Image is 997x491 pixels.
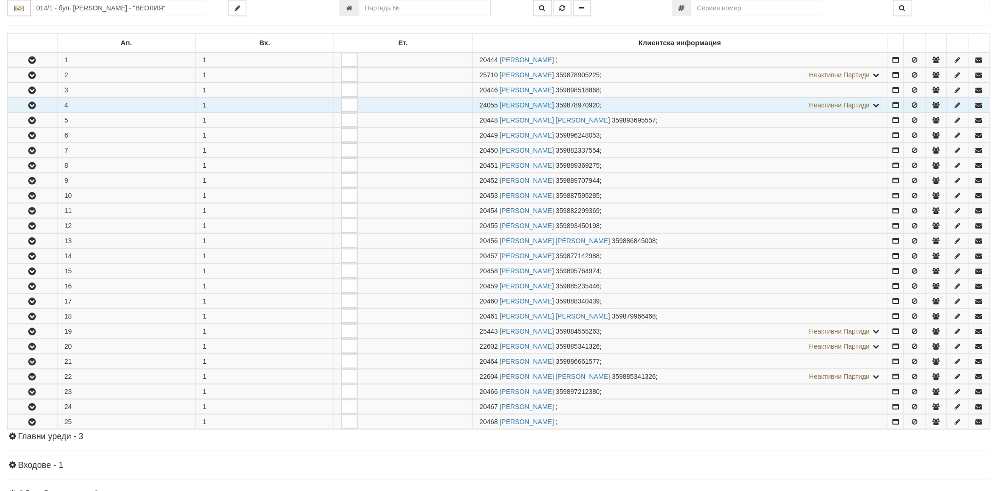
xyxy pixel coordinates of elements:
td: 19 [57,324,196,339]
b: Клиентска информация [638,39,721,47]
span: Партида № [480,222,498,229]
a: [PERSON_NAME] [PERSON_NAME] [500,237,610,245]
td: 1 [196,309,334,324]
a: [PERSON_NAME] [500,131,554,139]
td: ; [472,188,887,203]
a: [PERSON_NAME] [500,403,554,410]
span: Партида № [480,373,498,380]
span: Партида № [480,131,498,139]
a: [PERSON_NAME] [500,86,554,94]
td: Клиентска информация: No sort applied, sorting is disabled [472,34,887,53]
td: ; [472,83,887,98]
h4: Входове - 1 [7,461,990,470]
td: 1 [57,52,196,67]
td: 1 [196,354,334,369]
a: [PERSON_NAME] [500,56,554,64]
td: ; [472,354,887,369]
td: Ет.: No sort applied, sorting is disabled [334,34,473,53]
td: 1 [196,279,334,294]
td: 17 [57,294,196,309]
td: ; [472,400,887,414]
span: Неактивни Партиди [809,373,870,380]
span: Партида № [480,358,498,365]
td: 1 [196,143,334,158]
td: ; [472,264,887,278]
span: 359878970920 [556,101,600,109]
td: 1 [196,83,334,98]
td: 1 [196,400,334,414]
td: 16 [57,279,196,294]
td: ; [472,52,887,67]
span: 359895764974 [556,267,600,275]
td: 2 [57,68,196,82]
td: ; [472,415,887,429]
span: Партида № [480,147,498,154]
span: 359886845008 [612,237,656,245]
td: 18 [57,309,196,324]
a: [PERSON_NAME] [500,418,554,426]
a: [PERSON_NAME] [500,267,554,275]
td: 24 [57,400,196,414]
a: [PERSON_NAME] [500,327,554,335]
td: Вх.: No sort applied, sorting is disabled [196,34,334,53]
td: : No sort applied, sorting is disabled [947,34,968,53]
td: 1 [196,113,334,128]
td: ; [472,219,887,233]
a: [PERSON_NAME] [500,343,554,350]
td: 6 [57,128,196,143]
td: 10 [57,188,196,203]
a: [PERSON_NAME] [500,282,554,290]
span: 359886661577 [556,358,600,365]
td: 12 [57,219,196,233]
td: ; [472,279,887,294]
td: 20 [57,339,196,354]
td: 1 [196,369,334,384]
span: 359887595285 [556,192,600,199]
td: 4 [57,98,196,113]
td: : No sort applied, sorting is disabled [888,34,904,53]
a: [PERSON_NAME] [500,222,554,229]
span: Партида № [480,177,498,184]
a: [PERSON_NAME] [500,388,554,395]
td: ; [472,98,887,113]
td: 1 [196,173,334,188]
td: 1 [196,219,334,233]
td: ; [472,128,887,143]
a: [PERSON_NAME] [PERSON_NAME] [500,116,610,124]
span: Неактивни Партиди [809,343,870,350]
td: : No sort applied, sorting is disabled [968,34,989,53]
a: [PERSON_NAME] [500,71,554,79]
span: 359898518868 [556,86,600,94]
span: 359889369275 [556,162,600,169]
td: 1 [196,324,334,339]
td: 1 [196,52,334,67]
span: 359893450198 [556,222,600,229]
span: Партида № [480,71,498,79]
b: Ет. [399,39,408,47]
td: ; [472,249,887,263]
span: 359893695557 [612,116,656,124]
a: [PERSON_NAME] [500,297,554,305]
span: Партида № [480,192,498,199]
b: Вх. [259,39,270,47]
span: 359877142988 [556,252,600,260]
td: 15 [57,264,196,278]
a: [PERSON_NAME] [500,207,554,214]
a: [PERSON_NAME] [PERSON_NAME] [500,312,610,320]
span: Партида № [480,162,498,169]
td: 13 [57,234,196,248]
td: 1 [196,188,334,203]
span: 359889707944 [556,177,600,184]
td: 1 [196,204,334,218]
td: 1 [196,264,334,278]
span: 359885341326 [612,373,656,380]
td: 1 [196,128,334,143]
td: Ап.: No sort applied, sorting is disabled [57,34,196,53]
td: : No sort applied, sorting is disabled [8,34,57,53]
td: ; [472,158,887,173]
td: 1 [196,339,334,354]
a: [PERSON_NAME] [500,162,554,169]
span: Партида № [480,56,498,64]
td: : No sort applied, sorting is disabled [925,34,947,53]
span: Партида № [480,403,498,410]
